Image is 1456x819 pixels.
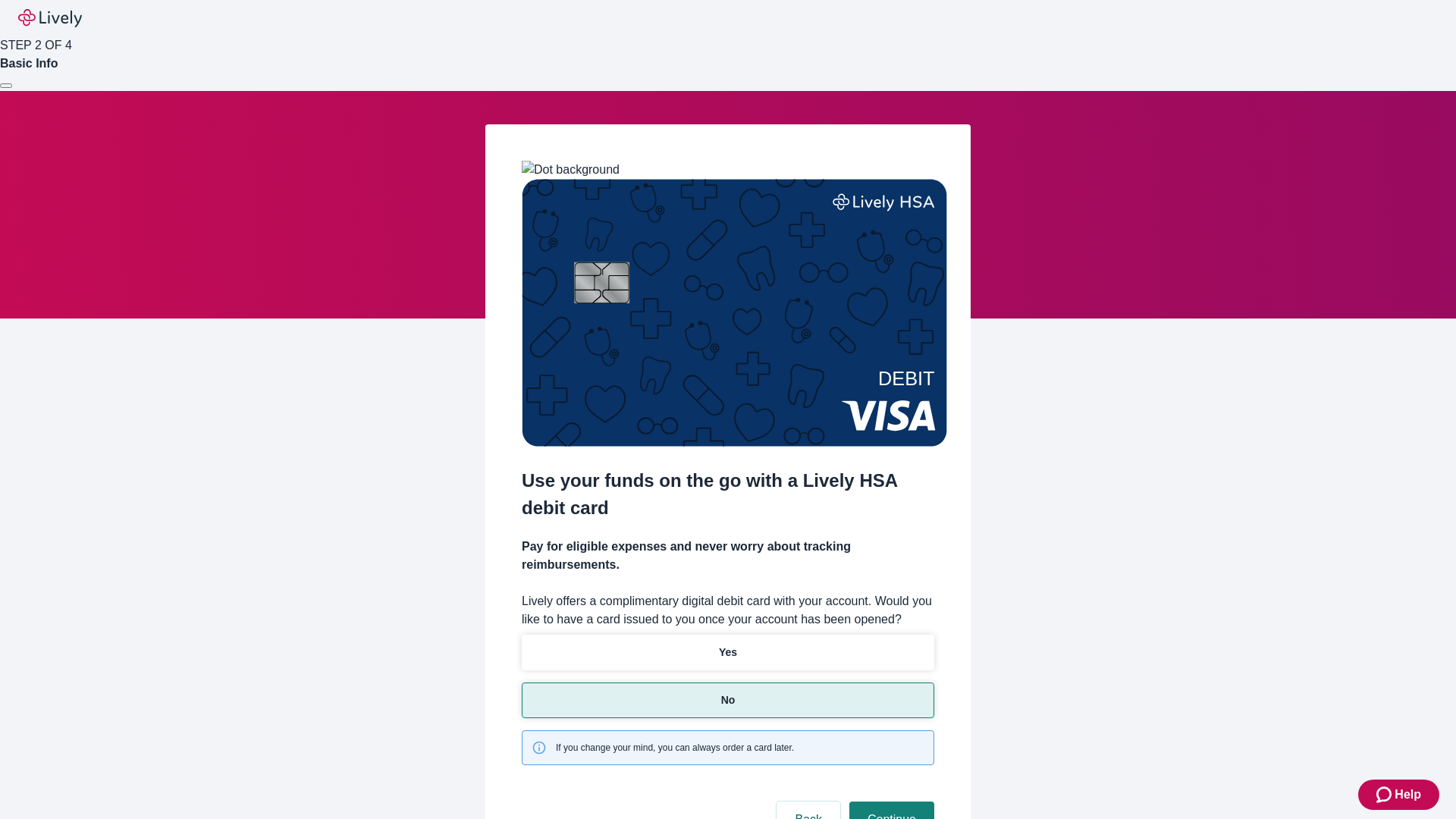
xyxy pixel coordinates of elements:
span: Help [1395,786,1421,804]
svg: Zendesk support icon [1376,786,1395,804]
button: Zendesk support iconHelp [1358,780,1439,810]
span: If you change your mind, you can always order a card later. [556,741,794,755]
h4: Pay for eligible expenses and never worry about tracking reimbursements. [522,538,934,574]
img: Lively [18,9,82,27]
img: Debit card [522,179,947,447]
img: Dot background [522,161,620,179]
button: Yes [522,635,934,670]
h2: Use your funds on the go with a Lively HSA debit card [522,467,934,522]
button: No [522,682,934,718]
p: No [721,692,736,708]
label: Lively offers a complimentary digital debit card with your account. Would you like to have a card... [522,592,934,629]
p: Yes [719,645,737,661]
